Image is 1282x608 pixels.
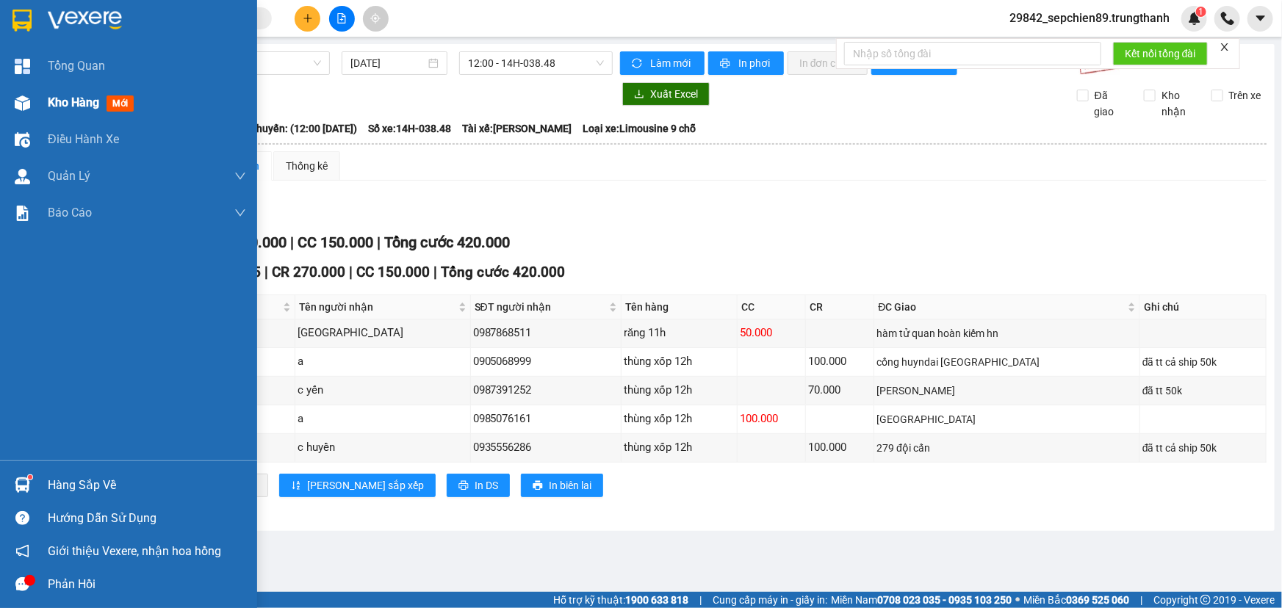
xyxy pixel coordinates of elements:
span: printer [458,480,469,492]
div: c yến [298,382,467,399]
strong: 1900 633 818 [625,594,688,606]
td: c huyền [295,434,470,463]
th: Ghi chú [1140,295,1267,319]
span: 12:00 - 14H-038.48 [468,52,604,74]
button: sort-ascending[PERSON_NAME] sắp xếp [279,474,436,497]
span: | [377,234,381,251]
span: message [15,577,29,591]
div: 100.000 [808,439,871,457]
input: 15/08/2025 [350,55,425,71]
div: hàm tử quan hoàn kiếm hn [876,325,1137,341]
span: download [634,89,644,101]
div: a [298,353,467,371]
span: In DS [475,477,498,493]
div: đã tt cả ship 50k [1142,440,1264,456]
div: thùng xốp 12h [624,353,735,371]
th: Tên hàng [622,295,738,319]
div: 0905068999 [473,353,619,371]
div: 0987391252 [473,382,619,399]
strong: 0708 023 035 - 0935 103 250 [877,594,1012,606]
div: c huyền [298,439,467,457]
span: ⚪️ [1015,597,1020,603]
span: Tổng Quan [48,57,105,75]
div: 100.000 [808,353,871,371]
span: notification [15,544,29,558]
span: | [349,264,353,281]
span: Tên người nhận [299,299,455,315]
div: 0935556286 [473,439,619,457]
td: Bắc Kinh [295,319,470,348]
button: Kết nối tổng đài [1113,42,1208,65]
div: Hàng sắp về [48,474,246,496]
span: | [699,592,702,608]
span: file-add [336,13,347,23]
span: Kết nối tổng đài [1125,46,1196,62]
span: Quản Lý [48,167,90,185]
img: icon-new-feature [1188,12,1201,25]
span: In biên lai [549,477,591,493]
img: logo-vxr [12,10,32,32]
span: Cung cấp máy in - giấy in: [713,592,827,608]
span: Miền Nam [831,592,1012,608]
span: Điều hành xe [48,130,119,148]
th: CR [806,295,874,319]
span: printer [533,480,543,492]
td: 0935556286 [471,434,622,463]
button: syncLàm mới [620,51,705,75]
div: Hướng dẫn sử dụng [48,507,246,529]
span: | [290,234,294,251]
div: 100.000 [740,410,803,428]
div: a [298,410,467,428]
button: file-add [329,6,355,32]
div: 0987868511 [473,325,619,342]
span: Hỗ trợ kỹ thuật: [553,592,688,608]
span: 29842_sepchien89.trungthanh [998,9,1181,27]
span: Tài xế: [PERSON_NAME] [462,120,572,137]
div: 0985076161 [473,410,619,428]
span: Xuất Excel [650,86,698,102]
td: 0985076161 [471,405,622,434]
span: | [264,264,268,281]
span: ĐC Giao [878,299,1125,315]
span: Loại xe: Limousine 9 chỗ [583,120,696,137]
th: CC [738,295,806,319]
span: question-circle [15,511,29,525]
strong: 0369 525 060 [1066,594,1129,606]
span: Báo cáo [48,203,92,222]
b: [DOMAIN_NAME] [196,12,355,36]
div: thùng xốp 12h [624,410,735,428]
div: răng 11h [624,325,735,342]
button: printerIn biên lai [521,474,603,497]
div: thùng xốp 12h [624,439,735,457]
span: mới [107,95,134,112]
div: cổng huyndai [GEOGRAPHIC_DATA] [876,354,1137,370]
td: c yến [295,377,470,405]
div: 279 đội cấn [876,440,1137,456]
span: caret-down [1254,12,1267,25]
button: plus [295,6,320,32]
div: Thống kê [286,158,328,174]
div: [PERSON_NAME] [876,383,1137,399]
img: warehouse-icon [15,169,30,184]
span: 1 [1198,7,1203,17]
div: thùng xốp 12h [624,382,735,399]
td: 0987868511 [471,319,622,348]
div: Phản hồi [48,573,246,596]
img: warehouse-icon [15,95,30,111]
span: close [1220,42,1230,52]
span: down [234,207,246,219]
button: printerIn DS [447,474,510,497]
td: a [295,348,470,377]
button: In đơn chọn [788,51,868,75]
img: warehouse-icon [15,132,30,148]
td: 0987391252 [471,377,622,405]
span: aim [370,13,381,23]
span: down [234,170,246,182]
span: SĐT người nhận [475,299,607,315]
span: plus [303,13,313,23]
img: solution-icon [15,206,30,221]
h2: K3J8XMD9 [8,105,118,129]
button: aim [363,6,389,32]
span: Tổng cước 420.000 [384,234,510,251]
img: dashboard-icon [15,59,30,74]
